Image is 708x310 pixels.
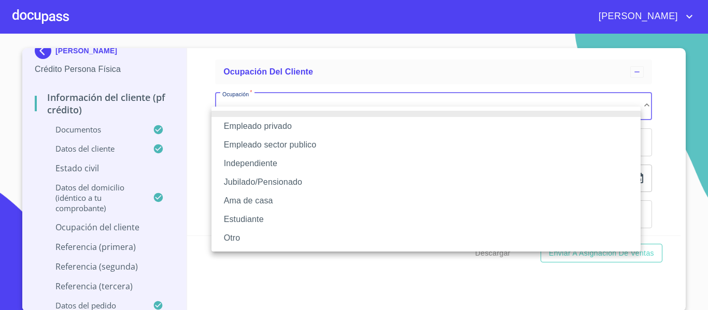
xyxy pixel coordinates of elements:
[211,117,641,136] li: Empleado privado
[211,191,641,210] li: Ama de casa
[211,136,641,154] li: Empleado sector publico
[211,173,641,191] li: Jubilado/Pensionado
[211,154,641,173] li: Independiente
[211,229,641,247] li: Otro
[211,210,641,229] li: Estudiante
